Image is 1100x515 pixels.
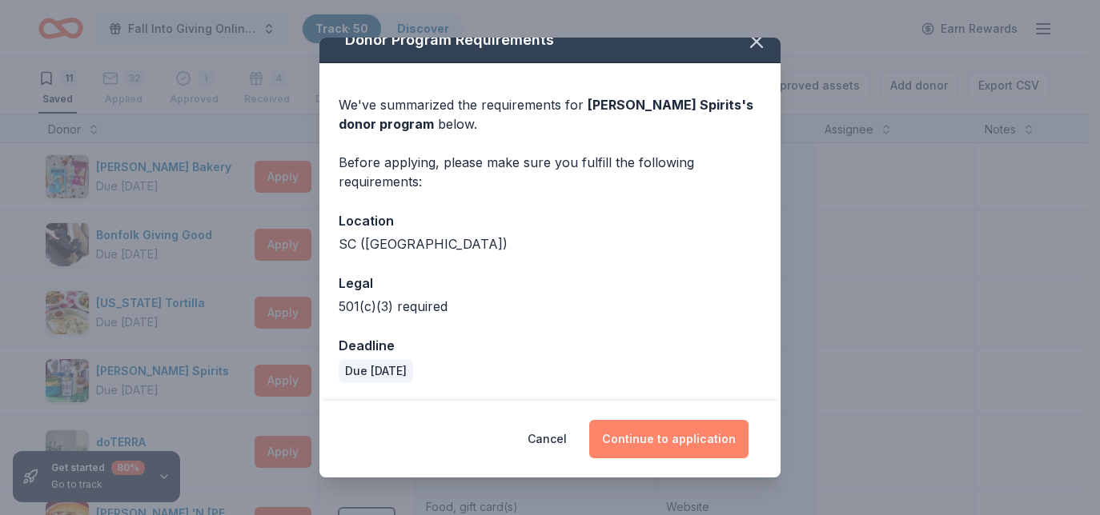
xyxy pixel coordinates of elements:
[339,95,761,134] div: We've summarized the requirements for below.
[589,420,749,458] button: Continue to application
[339,273,761,293] div: Legal
[339,210,761,231] div: Location
[339,335,761,356] div: Deadline
[339,360,413,382] div: Due [DATE]
[339,297,761,316] div: 501(c)(3) required
[319,18,781,63] div: Donor Program Requirements
[528,420,567,458] button: Cancel
[339,153,761,191] div: Before applying, please make sure you fulfill the following requirements:
[339,234,761,254] div: SC ([GEOGRAPHIC_DATA])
